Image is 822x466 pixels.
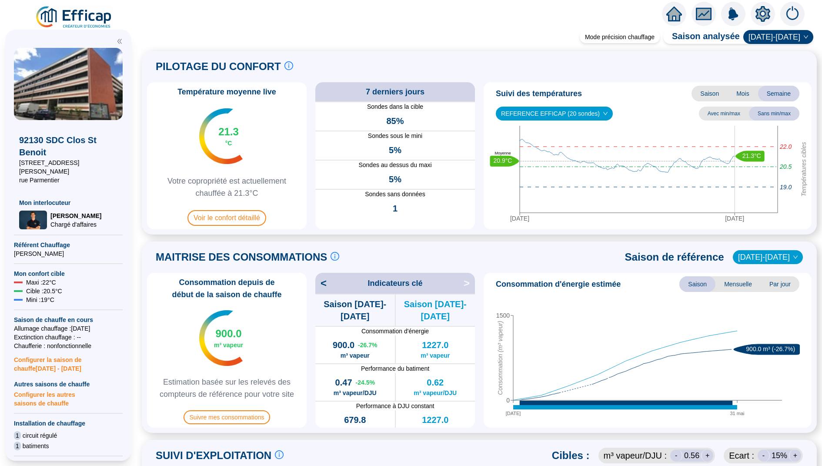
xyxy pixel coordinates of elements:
[14,419,123,428] span: Installation de chauffage
[386,115,404,127] span: 85%
[117,38,123,44] span: double-left
[580,31,660,43] div: Mode précision chauffage
[692,86,728,101] span: Saison
[422,414,448,426] span: 1227.0
[421,426,450,435] span: m³ vapeur
[315,161,475,170] span: Sondes au dessus du maxi
[389,173,401,185] span: 5%
[14,269,123,278] span: Mon confort cible
[218,125,239,139] span: 21.3
[758,86,799,101] span: Semaine
[35,5,114,30] img: efficap energie logo
[150,376,303,400] span: Estimation basée sur les relevés des compteurs de référence pour votre site
[761,276,799,292] span: Par jour
[684,449,699,462] span: 0.56
[780,183,792,190] tspan: 19.0
[780,2,805,26] img: alerts
[172,86,281,98] span: Température moyenne live
[214,341,243,349] span: m³ vapeur
[393,202,398,215] span: 1
[341,426,370,435] span: m³ vapeur
[729,449,754,462] span: Ecart :
[215,327,241,341] span: 900.0
[496,278,621,290] span: Consommation d'énergie estimée
[50,211,101,220] span: [PERSON_NAME]
[156,449,271,463] span: SUIVI D'EXPLOITATION
[284,61,293,70] span: info-circle
[26,278,56,287] span: Maxi : 22 °C
[497,321,504,395] tspan: Consommation (m³ vapeur)
[50,220,101,229] span: Chargé d'affaires
[14,333,123,342] span: Exctinction chauffage : --
[14,442,21,450] span: 1
[14,324,123,333] span: Allumage chauffage : [DATE]
[184,410,271,424] span: Suivre mes consommations
[670,449,682,462] div: -
[315,364,475,373] span: Performance du batiment
[728,86,758,101] span: Mois
[19,176,117,184] span: rue Parmentier
[755,6,771,22] span: setting
[341,351,370,360] span: m³ vapeur
[427,376,444,389] span: 0.62
[721,2,745,26] img: alerts
[187,210,266,226] span: Voir le confort détaillé
[14,389,123,408] span: Configurer les autres saisons de chauffe
[725,215,744,222] tspan: [DATE]
[199,108,243,164] img: indicateur températures
[150,175,303,199] span: Votre copropriété est actuellement chauffée à 21.3°C
[501,107,608,120] span: REFERENCE EFFICAP (20 sondes)
[14,241,123,249] span: Référent Chauffage
[748,30,808,44] span: 2024-2025
[789,449,801,462] div: +
[315,298,395,322] span: Saison [DATE]-[DATE]
[506,397,510,404] tspan: 0
[506,410,521,416] tspan: [DATE]
[19,198,117,207] span: Mon interlocuteur
[749,107,799,121] span: Sans min/max
[414,389,457,397] span: m³ vapeur/DJU
[14,350,123,373] span: Configurer la saison de chauffe [DATE] - [DATE]
[494,157,512,164] text: 20.9°C
[738,251,798,264] span: 2018-2019
[715,276,761,292] span: Mensuelle
[19,211,47,229] img: Chargé d'affaires
[335,376,352,389] span: 0.47
[14,315,123,324] span: Saison de chauffe en cours
[356,378,375,387] span: -24.5 %
[701,449,713,462] div: +
[679,276,715,292] span: Saison
[803,34,809,40] span: down
[14,249,123,258] span: [PERSON_NAME]
[14,342,123,350] span: Chaufferie : non fonctionnelle
[779,163,792,170] tspan: 20.5
[23,442,49,450] span: batiments
[344,414,366,426] span: 679.8
[464,276,475,290] span: >
[758,449,770,462] div: -
[26,287,62,295] span: Cible : 20.5 °C
[26,295,54,304] span: Mini : 19 °C
[779,143,792,150] tspan: 22.0
[14,431,21,440] span: 1
[156,60,281,74] span: PILOTAGE DU CONFORT
[495,151,511,155] text: Moyenne
[315,402,475,410] span: Performance à DJU constant
[315,102,475,111] span: Sondes dans la cible
[699,107,749,121] span: Avec min/max
[358,341,377,349] span: -26.7 %
[199,310,243,366] img: indicateur températures
[368,277,422,289] span: Indicateurs clé
[800,142,807,197] tspan: Températures cibles
[496,312,510,319] tspan: 1500
[275,450,284,459] span: info-circle
[315,276,327,290] span: <
[389,144,401,156] span: 5%
[156,250,327,264] span: MAITRISE DES CONSOMMATIONS
[150,276,303,301] span: Consommation depuis de début de la saison de chauffe
[23,431,57,440] span: circuit régulé
[552,449,590,463] span: Cibles :
[793,255,798,260] span: down
[396,298,475,322] span: Saison [DATE]-[DATE]
[663,30,740,44] span: Saison analysée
